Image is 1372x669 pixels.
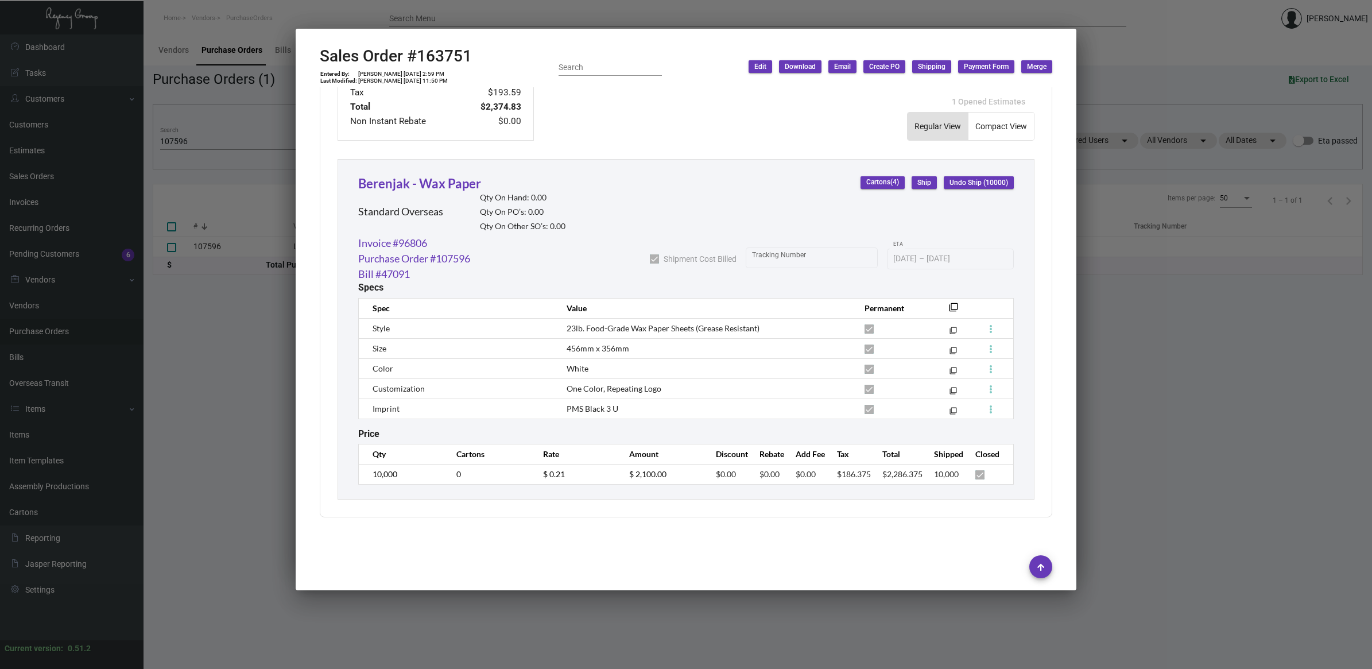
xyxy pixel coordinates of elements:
span: Size [373,343,386,353]
mat-icon: filter_none [949,329,957,337]
h2: Qty On PO’s: 0.00 [480,207,565,217]
td: Total [350,100,461,114]
button: Shipping [912,60,951,73]
a: Berenjak - Wax Paper [358,176,481,191]
th: Spec [359,298,555,318]
span: Customization [373,384,425,393]
span: Email [834,62,851,72]
mat-icon: filter_none [949,389,957,397]
h2: Standard Overseas [358,206,443,218]
th: Discount [704,444,748,464]
span: Edit [754,62,766,72]
th: Total [871,444,923,464]
mat-icon: filter_none [949,306,958,315]
span: 1 Opened Estimates [952,97,1025,106]
span: Shipping [918,62,945,72]
td: Non Instant Rebate [350,114,461,129]
span: Download [785,62,816,72]
a: Invoice #96806 [358,235,427,251]
th: Add Fee [784,444,825,464]
input: End date [927,254,982,264]
button: Email [828,60,856,73]
h2: Price [358,428,379,439]
button: Edit [749,60,772,73]
span: Imprint [373,404,400,413]
span: 456mm x 356mm [567,343,629,353]
span: $186.375 [837,469,871,479]
span: (4) [890,179,899,187]
th: Qty [359,444,445,464]
button: 1 Opened Estimates [943,91,1034,112]
button: Cartons(4) [861,176,905,189]
td: Entered By: [320,71,358,78]
h2: Qty On Other SO’s: 0.00 [480,222,565,231]
th: Cartons [445,444,532,464]
span: Style [373,323,390,333]
span: Shipment Cost Billed [664,252,737,266]
div: Current version: [5,643,63,655]
button: Merge [1021,60,1052,73]
a: Purchase Order #107596 [358,251,470,266]
span: Ship [917,178,931,188]
th: Value [555,298,853,318]
button: Download [779,60,821,73]
span: $0.00 [716,469,736,479]
th: Closed [964,444,1014,464]
span: Merge [1027,62,1047,72]
h2: Specs [358,282,383,293]
span: PMS Black 3 U [567,404,618,413]
td: Tax [350,86,461,100]
th: Tax [825,444,871,464]
span: – [919,254,924,264]
th: Rebate [748,444,784,464]
span: Create PO [869,62,900,72]
th: Shipped [923,444,963,464]
span: 23lb. Food-Grade Wax Paper Sheets (Grease Resistant) [567,323,759,333]
a: Bill #47091 [358,266,410,282]
span: Payment Form [964,62,1009,72]
td: Last Modified: [320,78,358,84]
td: $2,374.83 [461,100,522,114]
h2: Qty On Hand: 0.00 [480,193,565,203]
mat-icon: filter_none [949,369,957,377]
td: [PERSON_NAME] [DATE] 11:50 PM [358,78,448,84]
input: Start date [893,254,917,264]
th: Permanent [853,298,932,318]
th: Rate [532,444,618,464]
td: [PERSON_NAME] [DATE] 2:59 PM [358,71,448,78]
mat-icon: filter_none [949,409,957,417]
span: $0.00 [759,469,780,479]
th: Amount [618,444,704,464]
span: Color [373,363,393,373]
button: Compact View [968,113,1034,140]
button: Undo Ship (10000) [944,176,1014,189]
button: Create PO [863,60,905,73]
span: 10,000 [934,469,959,479]
span: $2,286.375 [882,469,923,479]
span: $0.00 [796,469,816,479]
span: White [567,363,588,373]
div: 0.51.2 [68,643,91,655]
span: One Color, Repeating Logo [567,384,661,393]
span: Undo Ship (10000) [949,178,1008,188]
h2: Sales Order #163751 [320,47,472,66]
button: Ship [912,176,937,189]
td: $0.00 [461,114,522,129]
button: Regular View [908,113,968,140]
mat-icon: filter_none [949,349,957,357]
button: Payment Form [958,60,1014,73]
td: $193.59 [461,86,522,100]
span: Cartons [866,177,899,187]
